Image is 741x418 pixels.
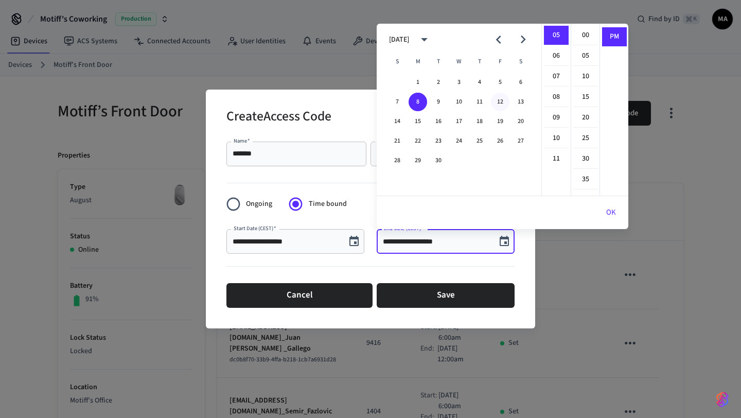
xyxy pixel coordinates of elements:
[544,46,569,66] li: 6 hours
[409,112,427,131] button: 15
[429,51,448,72] span: Tuesday
[573,88,598,107] li: 15 minutes
[470,112,489,131] button: 18
[602,27,627,46] li: PM
[573,129,598,148] li: 25 minutes
[486,27,510,51] button: Previous month
[511,73,530,92] button: 6
[470,73,489,92] button: 4
[450,132,468,150] button: 24
[388,112,407,131] button: 14
[409,51,427,72] span: Monday
[450,51,468,72] span: Wednesday
[450,112,468,131] button: 17
[511,27,535,51] button: Next month
[226,102,331,133] h2: Create Access Code
[246,199,272,210] span: Ongoing
[429,93,448,111] button: 9
[573,190,598,210] li: 40 minutes
[573,46,598,66] li: 5 minutes
[409,73,427,92] button: 1
[544,26,569,45] li: 5 hours
[573,26,598,45] li: 0 minutes
[234,137,250,145] label: Name
[573,108,598,128] li: 20 minutes
[388,132,407,150] button: 21
[470,132,489,150] button: 25
[226,283,373,308] button: Cancel
[429,73,448,92] button: 2
[511,93,530,111] button: 13
[573,149,598,169] li: 30 minutes
[470,93,489,111] button: 11
[491,112,509,131] button: 19
[716,391,729,408] img: SeamLogoGradient.69752ec5.svg
[309,199,347,210] span: Time bound
[491,51,509,72] span: Friday
[234,224,276,232] label: Start Date (CEST)
[429,151,448,170] button: 30
[491,73,509,92] button: 5
[573,170,598,189] li: 35 minutes
[409,93,427,111] button: 8
[544,108,569,128] li: 9 hours
[511,51,530,72] span: Saturday
[412,27,436,51] button: calendar view is open, switch to year view
[409,151,427,170] button: 29
[429,112,448,131] button: 16
[542,24,571,196] ul: Select hours
[388,151,407,170] button: 28
[594,200,628,225] button: OK
[599,24,628,196] ul: Select meridiem
[429,132,448,150] button: 23
[511,132,530,150] button: 27
[450,93,468,111] button: 10
[377,283,515,308] button: Save
[409,132,427,150] button: 22
[571,24,599,196] ul: Select minutes
[491,93,509,111] button: 12
[544,129,569,148] li: 10 hours
[544,149,569,168] li: 11 hours
[494,231,515,252] button: Choose date, selected date is Sep 8, 2025
[544,88,569,107] li: 8 hours
[470,51,489,72] span: Thursday
[511,112,530,131] button: 20
[491,132,509,150] button: 26
[573,67,598,86] li: 10 minutes
[344,231,364,252] button: Choose date, selected date is Sep 10, 2025
[388,93,407,111] button: 7
[389,34,409,45] div: [DATE]
[450,73,468,92] button: 3
[388,51,407,72] span: Sunday
[544,67,569,86] li: 7 hours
